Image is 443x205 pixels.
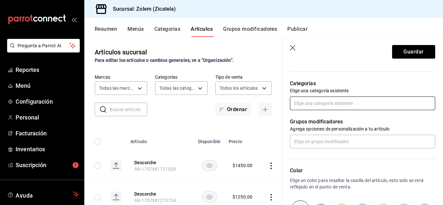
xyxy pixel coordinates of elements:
[268,194,274,200] button: actions
[220,85,258,91] span: Todos los artículos
[233,162,252,169] div: $ 1450.00
[95,58,234,63] strong: Para editar los artículos o cambios generales, ve a “Organización”.
[290,167,435,175] p: Color
[108,5,176,13] h3: Sucursal: Zolem (Zicatela)
[191,26,213,37] button: Artículos
[16,129,79,138] span: Facturación
[16,190,70,198] span: Ayuda
[290,126,435,132] p: Agrega opciones de personalización a tu artículo
[99,85,135,91] span: Todas las marcas, Sin marca
[290,80,435,87] p: Categorías
[110,103,147,116] input: Buscar artículo
[202,191,217,202] button: availability-product
[233,194,252,200] div: $ 1250.00
[134,191,186,197] button: edit-product-location
[290,135,435,148] input: Elige un grupo modificador
[16,161,79,169] span: Suscripción
[287,26,307,37] button: Publicar
[223,26,277,37] button: Grupos modificadores
[202,160,217,171] button: availability-product
[290,177,435,190] p: Elige un color para resaltar la casilla del artículo, esto solo se verá reflejado en el punto de ...
[5,47,80,54] a: Pregunta a Parrot AI
[16,81,79,90] span: Menú
[225,129,260,150] th: Precio
[154,26,181,37] button: Categorías
[215,75,272,79] label: Tipo de venta
[95,26,117,37] button: Resumen
[290,87,435,94] p: Elige una categoría existente
[134,166,176,172] span: AR-1757981721028
[16,65,79,74] span: Reportes
[155,75,208,79] label: Categorías
[290,118,435,126] p: Grupos modificadores
[215,103,251,116] button: Ordenar
[126,129,194,150] th: Artículo
[16,97,79,106] span: Configuración
[18,42,70,49] span: Pregunta a Parrot AI
[268,163,274,169] button: actions
[95,26,443,37] div: navigation tabs
[16,145,79,154] span: Inventarios
[95,47,147,57] div: Artículos sucursal
[16,113,79,122] span: Personal
[159,85,196,91] span: Todas las categorías, Sin categoría
[127,26,144,37] button: Menús
[290,97,435,110] input: Elige una categoría existente
[194,129,225,150] th: Disponible
[7,39,80,52] button: Pregunta a Parrot AI
[134,198,176,203] span: AR-1757981275754
[134,159,186,166] button: edit-product-location
[71,17,77,22] button: open_drawer_menu
[392,45,435,59] button: Guardar
[95,75,147,79] label: Marcas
